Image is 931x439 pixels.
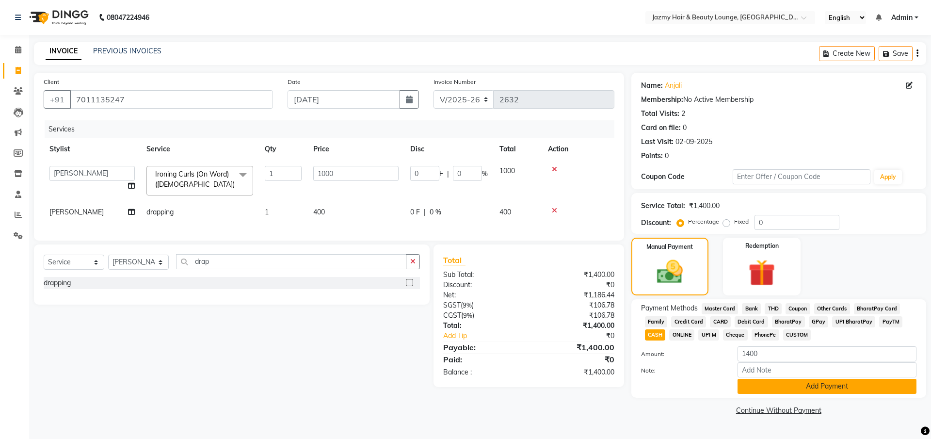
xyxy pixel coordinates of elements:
[641,303,698,313] span: Payment Methods
[529,341,621,353] div: ₹1,400.00
[529,280,621,290] div: ₹0
[641,109,679,119] div: Total Visits:
[443,301,461,309] span: SGST
[772,316,805,327] span: BharatPay
[675,137,712,147] div: 02-09-2025
[439,169,443,179] span: F
[436,290,529,300] div: Net:
[46,43,81,60] a: INVOICE
[735,316,768,327] span: Debit Card
[436,300,529,310] div: ( )
[634,350,730,358] label: Amount:
[819,46,875,61] button: Create New
[44,278,71,288] div: drapping
[463,301,472,309] span: 9%
[141,138,259,160] th: Service
[70,90,273,109] input: Search by Name/Mobile/Email/Code
[93,47,161,55] a: PREVIOUS INVOICES
[410,207,420,217] span: 0 F
[723,329,748,341] span: Cheque
[529,290,621,300] div: ₹1,186.44
[436,280,529,290] div: Discount:
[752,329,779,341] span: PhonePe
[671,316,706,327] span: Credit Card
[633,406,924,416] a: Continue Without Payment
[738,362,916,377] input: Add Note
[430,207,441,217] span: 0 %
[645,329,666,341] span: CASH
[688,217,719,226] label: Percentage
[499,208,511,216] span: 400
[645,316,668,327] span: Family
[891,13,913,23] span: Admin
[155,170,235,189] span: Ironing Curls (On Word) ([DEMOGRAPHIC_DATA])
[529,310,621,321] div: ₹106.78
[641,172,733,182] div: Coupon Code
[494,138,542,160] th: Total
[44,90,71,109] button: +91
[879,46,913,61] button: Save
[738,346,916,361] input: Amount
[742,303,761,314] span: Bank
[436,367,529,377] div: Balance :
[542,138,614,160] th: Action
[176,254,406,269] input: Search or Scan
[44,78,59,86] label: Client
[854,303,900,314] span: BharatPay Card
[641,201,685,211] div: Service Total:
[832,316,875,327] span: UPI BharatPay
[436,354,529,365] div: Paid:
[809,316,829,327] span: GPay
[745,242,779,250] label: Redemption
[235,180,239,189] a: x
[44,138,141,160] th: Stylist
[710,316,731,327] span: CARD
[45,120,622,138] div: Services
[641,218,671,228] div: Discount:
[649,257,691,287] img: _cash.svg
[313,208,325,216] span: 400
[786,303,810,314] span: Coupon
[641,95,683,105] div: Membership:
[641,137,674,147] div: Last Visit:
[733,169,870,184] input: Enter Offer / Coupon Code
[259,138,307,160] th: Qty
[433,78,476,86] label: Invoice Number
[529,300,621,310] div: ₹106.78
[436,341,529,353] div: Payable:
[529,321,621,331] div: ₹1,400.00
[307,138,404,160] th: Price
[734,217,749,226] label: Fixed
[288,78,301,86] label: Date
[665,151,669,161] div: 0
[698,329,719,341] span: UPI M
[641,81,663,91] div: Name:
[641,151,663,161] div: Points:
[463,311,472,319] span: 9%
[702,303,738,314] span: Master Card
[529,367,621,377] div: ₹1,400.00
[265,208,269,216] span: 1
[49,208,104,216] span: [PERSON_NAME]
[482,169,488,179] span: %
[529,354,621,365] div: ₹0
[424,207,426,217] span: |
[641,123,681,133] div: Card on file:
[544,331,621,341] div: ₹0
[874,170,902,184] button: Apply
[641,95,916,105] div: No Active Membership
[529,270,621,280] div: ₹1,400.00
[443,311,461,320] span: CGST
[634,366,730,375] label: Note:
[814,303,850,314] span: Other Cards
[665,81,682,91] a: Anjali
[436,331,544,341] a: Add Tip
[765,303,782,314] span: THD
[783,329,811,341] span: CUSTOM
[436,321,529,331] div: Total:
[447,169,449,179] span: |
[436,270,529,280] div: Sub Total:
[738,379,916,394] button: Add Payment
[681,109,685,119] div: 2
[107,4,149,31] b: 08047224946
